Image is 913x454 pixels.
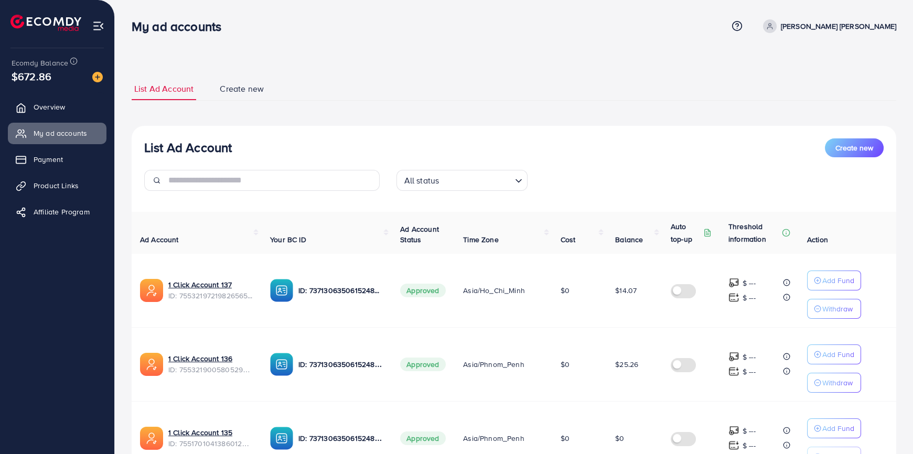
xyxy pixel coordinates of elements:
[12,69,51,84] span: $672.86
[168,279,253,301] div: <span class='underline'>1 Click Account 137</span></br>7553219721982656513
[822,274,854,287] p: Add Fund
[615,234,643,245] span: Balance
[92,20,104,32] img: menu
[298,284,383,297] p: ID: 7371306350615248913
[728,351,739,362] img: top-up amount
[168,353,232,364] a: 1 Click Account 136
[400,224,439,245] span: Ad Account Status
[822,348,854,361] p: Add Fund
[168,438,253,449] span: ID: 7551701041386012690
[615,433,624,444] span: $0
[168,279,232,290] a: 1 Click Account 137
[10,15,81,31] img: logo
[400,431,445,445] span: Approved
[92,72,103,82] img: image
[728,292,739,303] img: top-up amount
[822,376,853,389] p: Withdraw
[561,433,570,444] span: $0
[8,175,106,196] a: Product Links
[402,173,442,188] span: All status
[743,277,756,289] p: $ ---
[270,234,306,245] span: Your BC ID
[835,143,873,153] span: Create new
[140,353,163,376] img: ic-ads-acc.e4c84228.svg
[807,299,861,319] button: Withdraw
[220,83,264,95] span: Create new
[463,359,524,370] span: Asia/Phnom_Penh
[8,96,106,117] a: Overview
[825,138,884,157] button: Create new
[400,284,445,297] span: Approved
[728,220,780,245] p: Threshold information
[298,358,383,371] p: ID: 7371306350615248913
[34,207,90,217] span: Affiliate Program
[270,353,293,376] img: ic-ba-acc.ded83a64.svg
[8,201,106,222] a: Affiliate Program
[807,418,861,438] button: Add Fund
[463,285,525,296] span: Asia/Ho_Chi_Minh
[168,353,253,375] div: <span class='underline'>1 Click Account 136</span></br>7553219005805297681
[743,425,756,437] p: $ ---
[743,439,756,452] p: $ ---
[463,433,524,444] span: Asia/Phnom_Penh
[728,277,739,288] img: top-up amount
[34,180,79,191] span: Product Links
[671,220,701,245] p: Auto top-up
[807,271,861,290] button: Add Fund
[728,366,739,377] img: top-up amount
[144,140,232,155] h3: List Ad Account
[8,149,106,170] a: Payment
[759,19,896,33] a: [PERSON_NAME] [PERSON_NAME]
[34,102,65,112] span: Overview
[396,170,528,191] div: Search for option
[822,302,853,315] p: Withdraw
[463,234,498,245] span: Time Zone
[561,359,570,370] span: $0
[34,154,63,165] span: Payment
[168,364,253,375] span: ID: 7553219005805297681
[400,358,445,371] span: Approved
[743,365,756,378] p: $ ---
[168,427,253,449] div: <span class='underline'>1 Click Account 135</span></br>7551701041386012690
[728,440,739,451] img: top-up amount
[140,279,163,302] img: ic-ads-acc.e4c84228.svg
[822,422,854,435] p: Add Fund
[134,83,194,95] span: List Ad Account
[728,425,739,436] img: top-up amount
[807,234,828,245] span: Action
[615,285,637,296] span: $14.07
[8,123,106,144] a: My ad accounts
[270,427,293,450] img: ic-ba-acc.ded83a64.svg
[615,359,638,370] span: $25.26
[12,58,68,68] span: Ecomdy Balance
[743,291,756,304] p: $ ---
[132,19,230,34] h3: My ad accounts
[807,373,861,393] button: Withdraw
[298,432,383,445] p: ID: 7371306350615248913
[442,171,510,188] input: Search for option
[168,290,253,301] span: ID: 7553219721982656513
[781,20,896,33] p: [PERSON_NAME] [PERSON_NAME]
[168,427,232,438] a: 1 Click Account 135
[270,279,293,302] img: ic-ba-acc.ded83a64.svg
[743,351,756,363] p: $ ---
[140,427,163,450] img: ic-ads-acc.e4c84228.svg
[807,344,861,364] button: Add Fund
[561,285,570,296] span: $0
[34,128,87,138] span: My ad accounts
[561,234,576,245] span: Cost
[140,234,179,245] span: Ad Account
